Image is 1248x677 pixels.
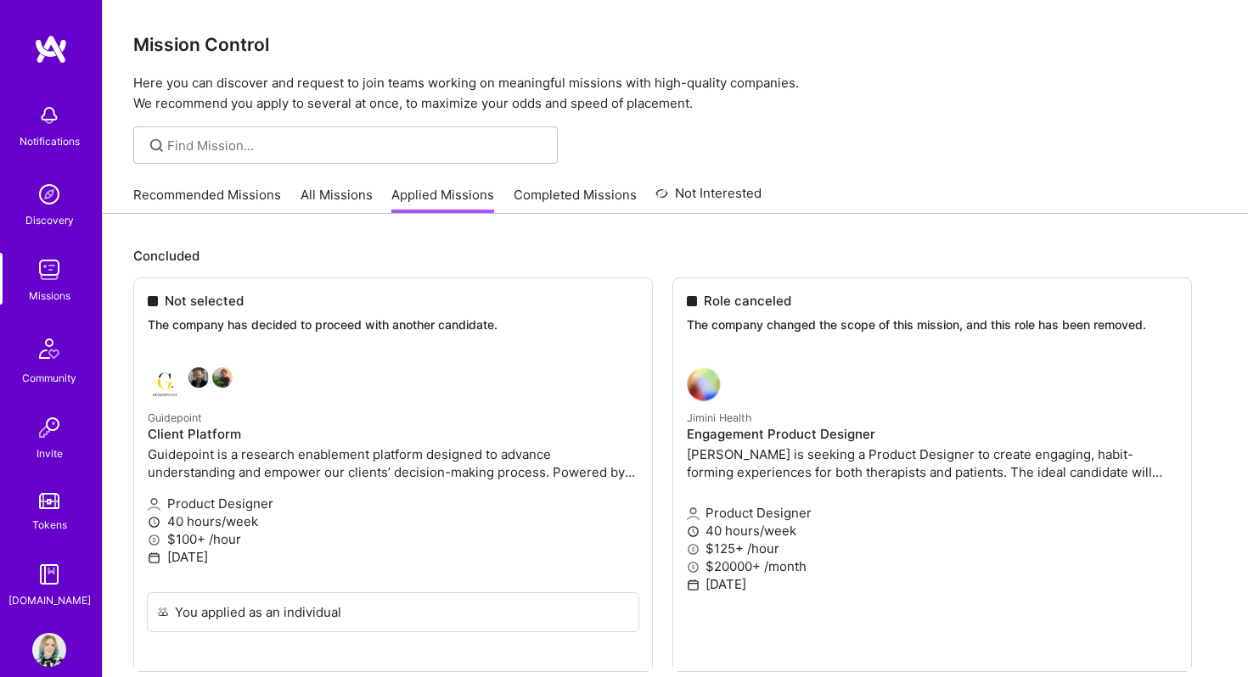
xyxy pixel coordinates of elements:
[167,137,545,154] input: Find Mission...
[34,34,68,64] img: logo
[32,98,66,132] img: bell
[133,247,1217,265] p: Concluded
[29,328,70,369] img: Community
[37,445,63,462] div: Invite
[301,186,373,214] a: All Missions
[514,186,637,214] a: Completed Missions
[391,186,494,214] a: Applied Missions
[32,557,66,591] img: guide book
[32,253,66,287] img: teamwork
[133,186,281,214] a: Recommended Missions
[655,183,762,214] a: Not Interested
[20,132,80,150] div: Notifications
[32,516,67,534] div: Tokens
[147,136,166,155] i: icon SearchGrey
[133,34,1217,55] h3: Mission Control
[32,411,66,445] img: Invite
[28,633,70,667] a: User Avatar
[25,211,74,229] div: Discovery
[32,177,66,211] img: discovery
[29,287,70,305] div: Missions
[8,591,91,609] div: [DOMAIN_NAME]
[133,73,1217,114] p: Here you can discover and request to join teams working on meaningful missions with high-quality ...
[22,369,76,387] div: Community
[32,633,66,667] img: User Avatar
[39,493,59,509] img: tokens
